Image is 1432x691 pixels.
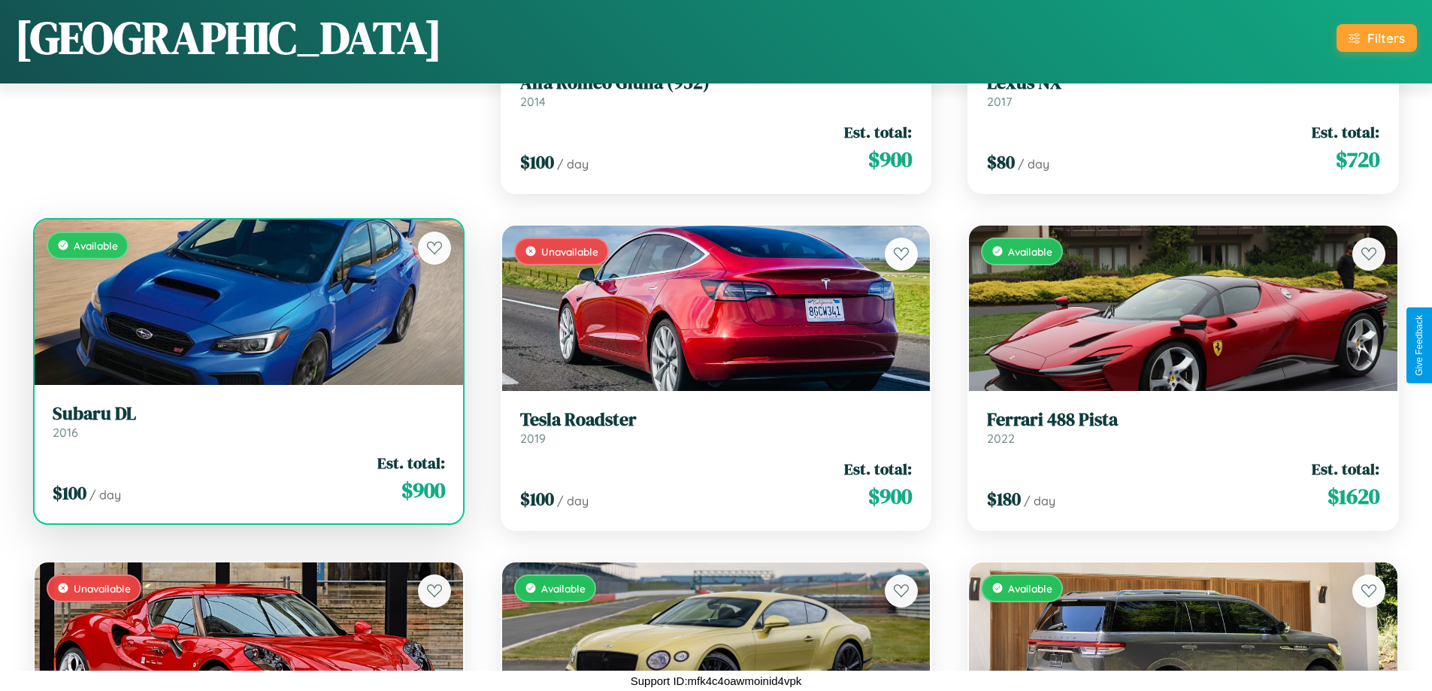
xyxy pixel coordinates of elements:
[844,121,912,143] span: Est. total:
[987,486,1021,511] span: $ 180
[74,239,118,252] span: Available
[1328,481,1379,511] span: $ 1620
[520,150,554,174] span: $ 100
[1312,458,1379,480] span: Est. total:
[520,409,913,431] h3: Tesla Roadster
[1414,315,1424,376] div: Give Feedback
[868,144,912,174] span: $ 900
[520,72,913,94] h3: Alfa Romeo Giulia (952)
[987,72,1379,109] a: Lexus NX2017
[53,403,445,440] a: Subaru DL2016
[541,582,586,595] span: Available
[89,487,121,502] span: / day
[15,7,442,68] h1: [GEOGRAPHIC_DATA]
[1018,156,1049,171] span: / day
[53,425,78,440] span: 2016
[520,94,546,109] span: 2014
[520,431,546,446] span: 2019
[1337,24,1417,52] button: Filters
[868,481,912,511] span: $ 900
[987,409,1379,446] a: Ferrari 488 Pista2022
[557,156,589,171] span: / day
[53,403,445,425] h3: Subaru DL
[541,245,598,258] span: Unavailable
[631,671,802,691] p: Support ID: mfk4c4oawmoinid4vpk
[1008,582,1052,595] span: Available
[1367,30,1405,46] div: Filters
[1024,493,1055,508] span: / day
[74,582,131,595] span: Unavailable
[987,94,1012,109] span: 2017
[53,480,86,505] span: $ 100
[401,475,445,505] span: $ 900
[1008,245,1052,258] span: Available
[377,452,445,474] span: Est. total:
[844,458,912,480] span: Est. total:
[1312,121,1379,143] span: Est. total:
[1336,144,1379,174] span: $ 720
[987,150,1015,174] span: $ 80
[987,409,1379,431] h3: Ferrari 488 Pista
[520,72,913,109] a: Alfa Romeo Giulia (952)2014
[987,431,1015,446] span: 2022
[557,493,589,508] span: / day
[520,486,554,511] span: $ 100
[987,72,1379,94] h3: Lexus NX
[520,409,913,446] a: Tesla Roadster2019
